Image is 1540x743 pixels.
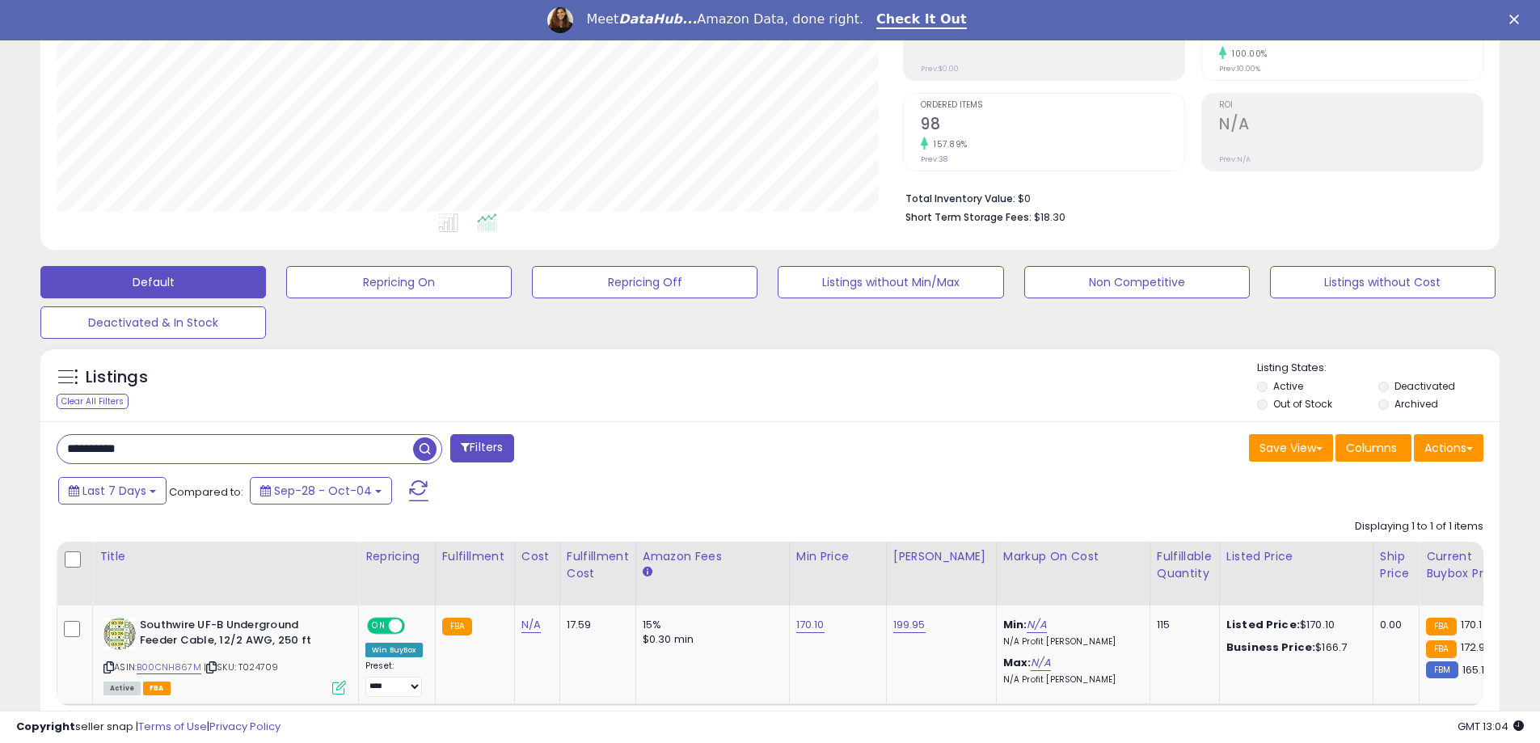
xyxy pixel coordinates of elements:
span: 170.1 [1461,617,1483,632]
a: Check It Out [876,11,967,29]
b: Listed Price: [1226,617,1300,632]
span: 165.1 [1462,662,1485,678]
div: Win BuyBox [365,643,423,657]
small: Amazon Fees. [643,565,652,580]
th: The percentage added to the cost of goods (COGS) that forms the calculator for Min & Max prices. [996,542,1150,606]
div: Markup on Cost [1003,548,1143,565]
img: Profile image for Georgie [547,7,573,33]
i: DataHub... [618,11,697,27]
p: N/A Profit [PERSON_NAME] [1003,674,1137,686]
div: $166.7 [1226,640,1361,655]
button: Listings without Min/Max [778,266,1003,298]
a: B00CNH867M [137,661,201,674]
span: | SKU: T024709 [204,661,278,673]
b: Total Inventory Value: [905,192,1015,205]
div: Preset: [365,661,423,697]
div: Cost [521,548,553,565]
div: $170.10 [1226,618,1361,632]
span: ON [369,619,389,633]
button: Repricing On [286,266,512,298]
span: Compared to: [169,484,243,500]
button: Sep-28 - Oct-04 [250,477,392,504]
div: Fulfillment Cost [567,548,629,582]
span: $18.30 [1034,209,1065,225]
label: Deactivated [1394,379,1455,393]
img: 61xciZUxd5L._SL40_.jpg [103,618,136,650]
button: Non Competitive [1024,266,1250,298]
div: Fulfillment [442,548,508,565]
div: Displaying 1 to 1 of 1 items [1355,519,1483,534]
div: 0.00 [1380,618,1407,632]
div: ASIN: [103,618,346,693]
span: 2025-10-13 13:04 GMT [1458,719,1524,734]
a: N/A [1031,655,1050,671]
span: Last 7 Days [82,483,146,499]
div: Min Price [796,548,880,565]
small: Prev: N/A [1219,154,1251,164]
span: FBA [143,682,171,695]
b: Max: [1003,655,1032,670]
div: Title [99,548,352,565]
span: OFF [403,619,428,633]
b: Short Term Storage Fees: [905,210,1032,224]
button: Last 7 Days [58,477,167,504]
a: Privacy Policy [209,719,281,734]
button: Default [40,266,266,298]
button: Listings without Cost [1270,266,1496,298]
div: $0.30 min [643,632,777,647]
button: Filters [450,434,513,462]
div: Amazon Fees [643,548,783,565]
button: Save View [1249,434,1333,462]
span: 172.99 [1461,640,1492,655]
b: Business Price: [1226,640,1315,655]
small: FBA [442,618,472,635]
button: Columns [1335,434,1411,462]
div: Ship Price [1380,548,1412,582]
div: seller snap | | [16,720,281,735]
small: 100.00% [1226,48,1268,60]
h2: 98 [921,115,1184,137]
div: Fulfillable Quantity [1157,548,1213,582]
small: 157.89% [928,138,968,150]
div: 15% [643,618,777,632]
h2: N/A [1219,115,1483,137]
a: Terms of Use [138,719,207,734]
span: Columns [1346,440,1397,456]
h5: Listings [86,366,148,389]
p: Listing States: [1257,361,1500,376]
b: Southwire UF-B Underground Feeder Cable, 12/2 AWG, 250 ft [140,618,336,652]
div: Listed Price [1226,548,1366,565]
div: Current Buybox Price [1426,548,1509,582]
div: 17.59 [567,618,623,632]
p: N/A Profit [PERSON_NAME] [1003,636,1137,648]
b: Min: [1003,617,1027,632]
button: Actions [1414,434,1483,462]
a: N/A [521,617,541,633]
a: 199.95 [893,617,926,633]
small: FBA [1426,640,1456,658]
label: Active [1273,379,1303,393]
span: All listings currently available for purchase on Amazon [103,682,141,695]
small: Prev: 10.00% [1219,64,1260,74]
span: ROI [1219,101,1483,110]
button: Deactivated & In Stock [40,306,266,339]
button: Repricing Off [532,266,757,298]
small: Prev: $0.00 [921,64,959,74]
div: Meet Amazon Data, done right. [586,11,863,27]
a: N/A [1027,617,1046,633]
small: Prev: 38 [921,154,947,164]
span: Ordered Items [921,101,1184,110]
strong: Copyright [16,719,75,734]
label: Out of Stock [1273,397,1332,411]
a: 170.10 [796,617,825,633]
div: Close [1509,15,1525,24]
li: $0 [905,188,1471,207]
small: FBA [1426,618,1456,635]
small: FBM [1426,661,1458,678]
div: Clear All Filters [57,394,129,409]
label: Archived [1394,397,1438,411]
div: Repricing [365,548,428,565]
div: 115 [1157,618,1207,632]
span: Sep-28 - Oct-04 [274,483,372,499]
div: [PERSON_NAME] [893,548,989,565]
